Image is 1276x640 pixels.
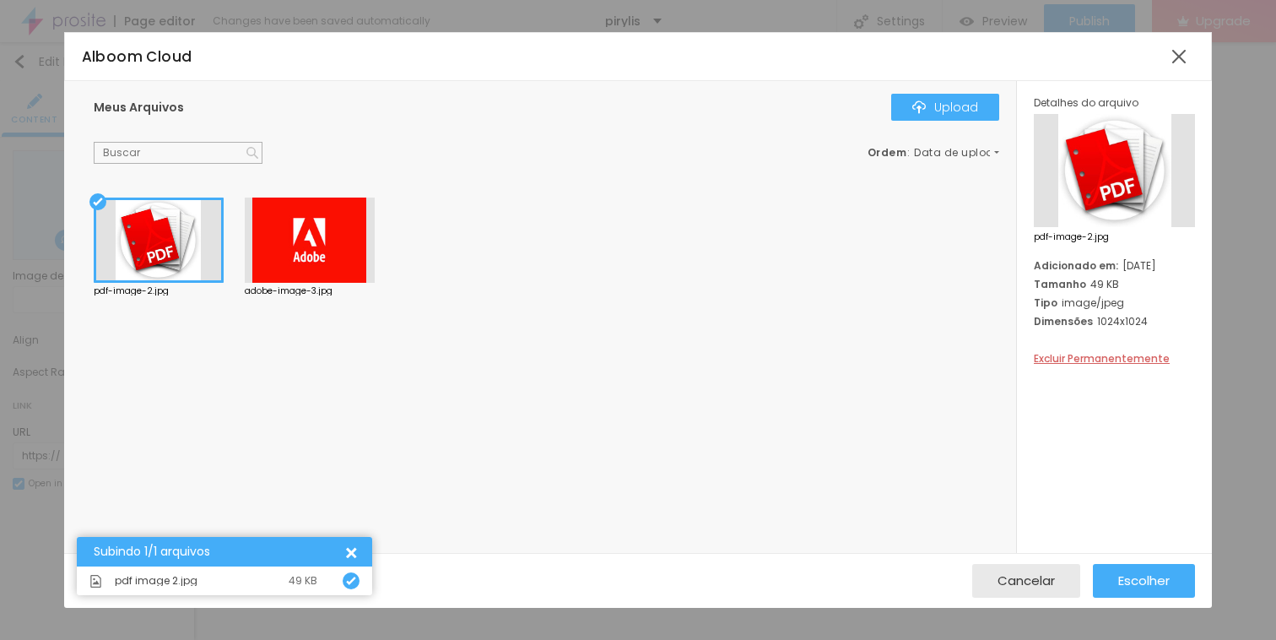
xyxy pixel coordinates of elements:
div: Upload [912,100,978,114]
span: pdf image 2.jpg [115,576,197,586]
div: Subindo 1/1 arquivos [94,545,343,558]
span: Detalhes do arquivo [1034,95,1138,110]
button: Cancelar [972,564,1080,598]
img: Icone [912,100,926,114]
span: Alboom Cloud [82,46,192,67]
div: 1024x1024 [1034,314,1195,328]
span: Meus Arquivos [94,99,184,116]
img: Icone [89,575,102,588]
span: Tipo [1034,296,1057,310]
div: 49 KB [289,576,317,586]
span: pdf-image-2.jpg [1034,233,1195,241]
span: Ordem [868,145,907,160]
div: 49 KB [1034,277,1195,291]
div: image/jpeg [1034,296,1195,310]
span: Data de upload [914,148,1002,158]
img: Icone [346,576,356,586]
div: [DATE] [1034,258,1195,273]
div: pdf-image-2.jpg [94,287,224,296]
span: Dimensões [1034,314,1093,328]
button: Escolher [1093,564,1195,598]
span: Adicionado em: [1034,258,1118,273]
div: : [868,148,999,158]
button: IconeUpload [891,94,999,121]
input: Buscar [94,142,262,164]
span: Cancelar [998,573,1055,588]
div: adobe-image-3.jpg [245,287,375,296]
img: Icone [246,147,258,159]
span: Excluir Permanentemente [1034,351,1170,366]
span: Tamanho [1034,277,1086,291]
span: Escolher [1118,573,1170,588]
